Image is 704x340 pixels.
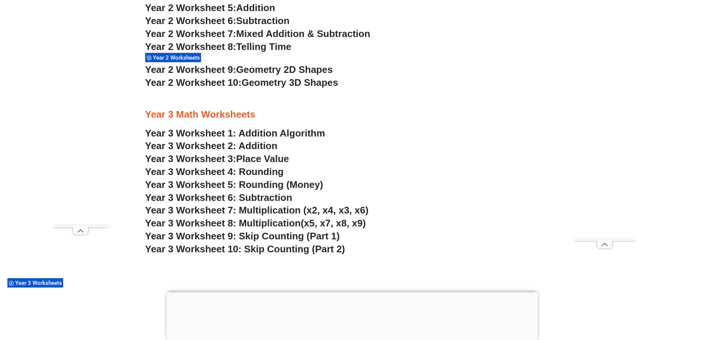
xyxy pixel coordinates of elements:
[145,140,278,151] a: Year 3 Worksheet 2: Addition
[145,53,201,63] div: Year 2 Worksheets
[145,108,559,121] h3: Year 3 Math Worksheets
[145,218,301,229] span: Year 3 Worksheet 8: Multiplication
[145,64,237,75] span: Year 2 Worksheet 9:
[153,54,202,61] span: Year 2 Worksheets
[236,64,333,75] span: Geometry 2D Shapes
[145,243,345,255] a: Year 3 Worksheet 10: Skip Counting (Part 2)
[145,28,237,39] span: Year 2 Worksheet 7:
[145,205,369,216] a: Year 3 Worksheet 7: Multiplication (x2, x4, x3, x6)
[145,2,237,13] span: Year 2 Worksheet 5:
[667,304,704,340] iframe: Chat Widget
[236,15,289,26] span: Subtraction
[145,77,242,88] span: Year 2 Worksheet 10:
[145,179,323,190] a: Year 3 Worksheet 5: Rounding (Money)
[166,292,538,338] iframe: Advertisement
[145,166,284,177] a: Year 3 Worksheet 4: Rounding
[145,77,338,88] a: Year 2 Worksheet 10:Geometry 3D Shapes
[145,192,292,203] a: Year 3 Worksheet 6: Subtraction
[7,278,63,288] div: Year 3 Worksheets
[145,28,370,39] a: Year 2 Worksheet 7:Mixed Addition & Subtraction
[53,17,108,225] iframe: Advertisement
[145,230,340,242] a: Year 3 Worksheet 9: Skip Counting (Part 1)
[236,41,291,52] span: Telling Time
[145,128,325,139] a: Year 3 Worksheet 1: Addition Algorithm
[236,28,370,39] span: Mixed Addition & Subtraction
[145,153,289,164] a: Year 3 Worksheet 3:Place Value
[145,15,237,26] span: Year 2 Worksheet 6:
[145,41,237,52] span: Year 2 Worksheet 8:
[241,77,338,88] span: Geometry 3D Shapes
[145,153,237,164] span: Year 3 Worksheet 3:
[145,64,333,75] a: Year 2 Worksheet 9:Geometry 2D Shapes
[236,2,275,13] span: Addition
[301,218,366,229] span: (x5, x7, x8, x9)
[145,218,366,229] a: Year 3 Worksheet 8: Multiplication(x5, x7, x8, x9)
[574,17,635,239] iframe: Advertisement
[236,153,289,164] span: Place Value
[15,280,64,286] span: Year 3 Worksheets
[145,15,290,26] a: Year 2 Worksheet 6:Subtraction
[145,41,292,52] a: Year 2 Worksheet 8:Telling Time
[145,2,275,13] a: Year 2 Worksheet 5:Addition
